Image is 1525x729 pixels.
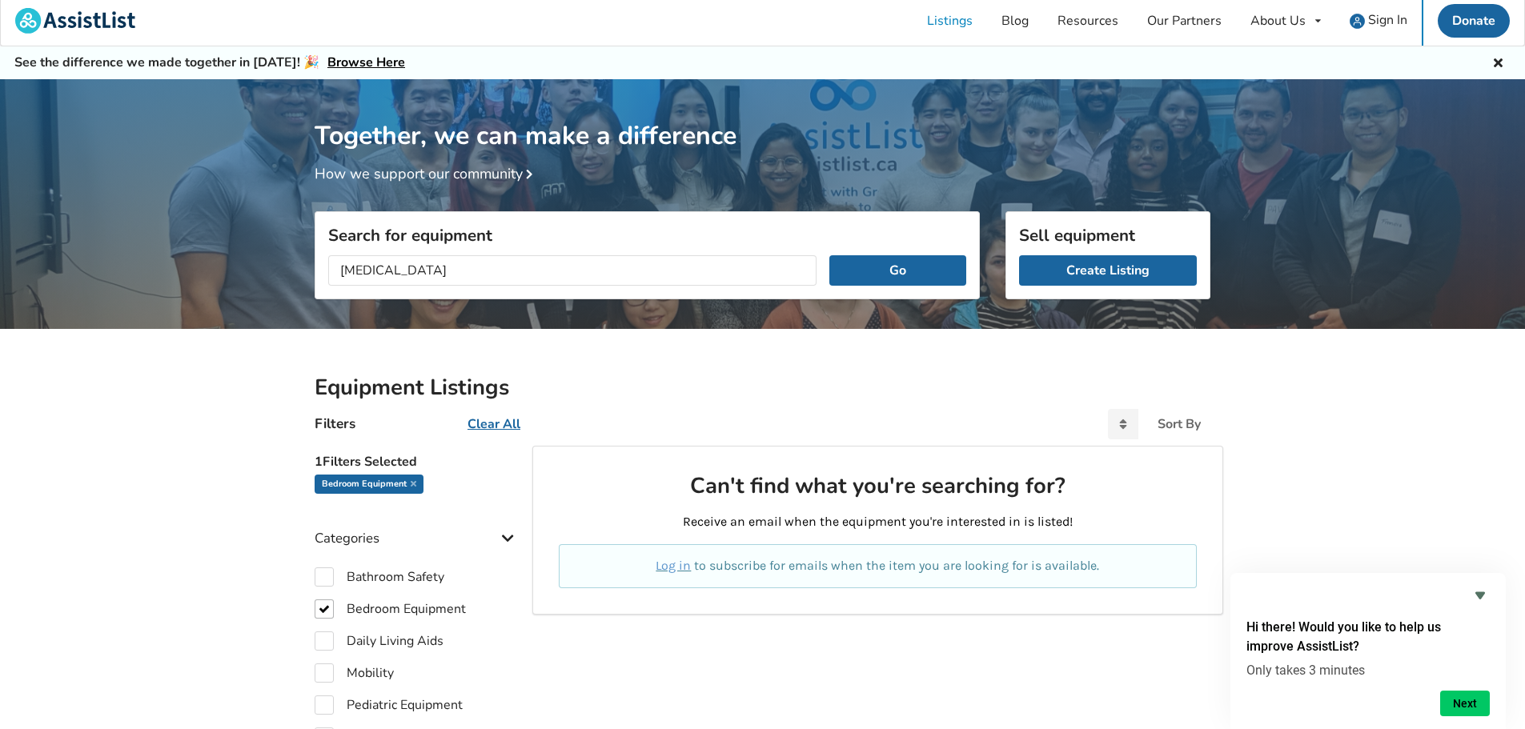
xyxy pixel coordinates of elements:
h1: Together, we can make a difference [315,79,1210,152]
h5: 1 Filters Selected [315,446,520,475]
div: Sort By [1158,418,1201,431]
div: Hi there! Would you like to help us improve AssistList? [1246,586,1490,716]
label: Mobility [315,663,394,683]
a: Log in [656,558,691,573]
div: Categories [315,498,520,555]
h3: Sell equipment [1019,225,1197,246]
a: Browse Here [327,54,405,71]
span: Sign In [1368,11,1407,29]
h5: See the difference we made together in [DATE]! 🎉 [14,54,405,71]
h2: Hi there! Would you like to help us improve AssistList? [1246,618,1490,656]
label: Pediatric Equipment [315,695,463,715]
img: user icon [1350,14,1365,29]
button: Go [829,255,966,286]
a: How we support our community [315,164,539,183]
h4: Filters [315,415,355,433]
div: About Us [1250,14,1306,27]
h2: Equipment Listings [315,374,1210,402]
h2: Can't find what you're searching for? [559,472,1197,500]
input: I am looking for... [328,255,817,286]
p: Receive an email when the equipment you're interested in is listed! [559,513,1197,531]
label: Bedroom Equipment [315,599,466,619]
p: to subscribe for emails when the item you are looking for is available. [578,557,1178,575]
a: Create Listing [1019,255,1197,286]
label: Daily Living Aids [315,631,443,651]
img: assistlist-logo [15,8,135,34]
a: Donate [1438,4,1510,38]
button: Next question [1440,691,1490,716]
u: Clear All [468,415,520,433]
p: Only takes 3 minutes [1246,663,1490,678]
button: Hide survey [1471,586,1490,605]
h3: Search for equipment [328,225,966,246]
label: Bathroom Safety [315,567,444,587]
div: Bedroom Equipment [315,475,423,494]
